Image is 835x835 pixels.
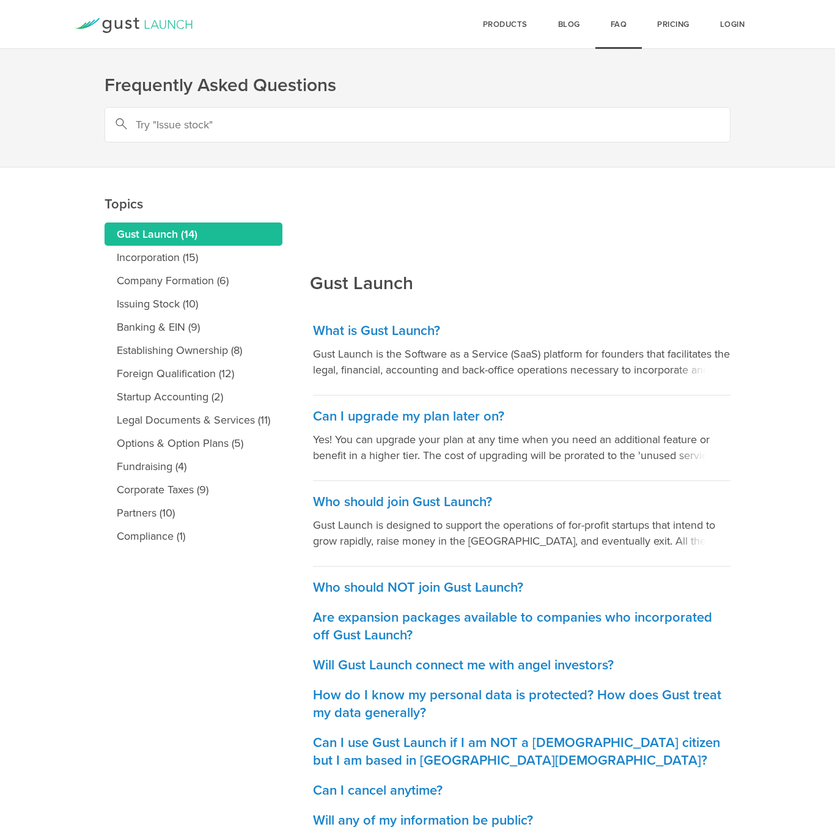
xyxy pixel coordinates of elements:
[105,223,282,246] a: Gust Launch (14)
[313,481,730,567] a: Who should join Gust Launch? Gust Launch is designed to support the operations of for-profit star...
[313,346,730,378] p: Gust Launch is the Software as a Service (SaaS) platform for founders that facilitates the legal,...
[310,189,413,296] h2: Gust Launch
[313,310,730,395] a: What is Gust Launch? Gust Launch is the Software as a Service (SaaS) platform for founders that f...
[313,734,730,770] h3: Can I use Gust Launch if I am NOT a [DEMOGRAPHIC_DATA] citizen but I am based in [GEOGRAPHIC_DATA...
[105,362,282,385] a: Foreign Qualification (12)
[105,292,282,315] a: Issuing Stock (10)
[105,455,282,478] a: Fundraising (4)
[313,686,730,722] h3: How do I know my personal data is protected? How does Gust treat my data generally?
[105,478,282,501] a: Corporate Taxes (9)
[105,73,730,98] h1: Frequently Asked Questions
[105,107,730,142] input: Try "Issue stock"
[313,322,730,340] h3: What is Gust Launch?
[313,493,730,511] h3: Who should join Gust Launch?
[313,395,730,481] a: Can I upgrade my plan later on? Yes! You can upgrade your plan at any time when you need an addit...
[105,315,282,339] a: Banking & EIN (9)
[313,812,730,829] h3: Will any of my information be public?
[105,246,282,269] a: Incorporation (15)
[313,579,730,597] h3: Who should NOT join Gust Launch?
[313,722,730,770] a: Can I use Gust Launch if I am NOT a [DEMOGRAPHIC_DATA] citizen but I am based in [GEOGRAPHIC_DATA...
[313,770,730,800] a: Can I cancel anytime?
[105,109,282,216] h2: Topics
[313,644,730,674] a: Will Gust Launch connect me with angel investors?
[313,408,730,425] h3: Can I upgrade my plan later on?
[105,408,282,432] a: Legal Documents & Services (11)
[313,782,730,800] h3: Can I cancel anytime?
[105,385,282,408] a: Startup Accounting (2)
[105,501,282,524] a: Partners (10)
[313,674,730,722] a: How do I know my personal data is protected? How does Gust treat my data generally?
[105,524,282,548] a: Compliance (1)
[313,597,730,644] a: Are expansion packages available to companies who incorporated off Gust Launch?
[105,339,282,362] a: Establishing Ownership (8)
[105,432,282,455] a: Options & Option Plans (5)
[313,609,730,644] h3: Are expansion packages available to companies who incorporated off Gust Launch?
[105,269,282,292] a: Company Formation (6)
[313,567,730,597] a: Who should NOT join Gust Launch?
[313,517,730,549] p: Gust Launch is designed to support the operations of for-profit startups that intend to grow rapi...
[313,800,730,829] a: Will any of my information be public?
[313,432,730,463] p: Yes! You can upgrade your plan at any time when you need an additional feature or benefit in a hi...
[313,657,730,674] h3: Will Gust Launch connect me with angel investors?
